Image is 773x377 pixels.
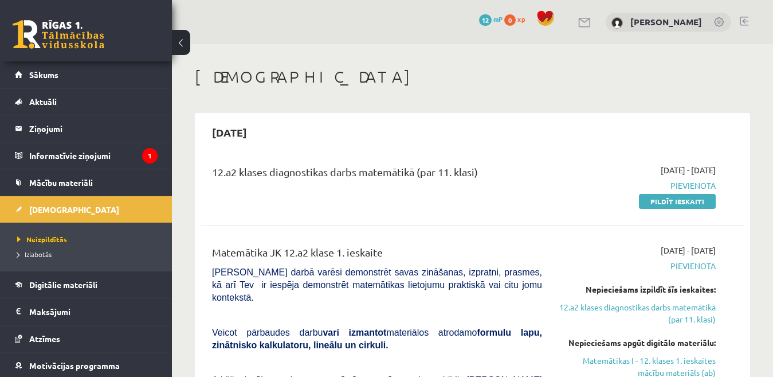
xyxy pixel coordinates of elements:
div: Matemātika JK 12.a2 klase 1. ieskaite [212,244,542,266]
a: Digitālie materiāli [15,271,158,298]
a: Atzīmes [15,325,158,352]
span: [PERSON_NAME] darbā varēsi demonstrēt savas zināšanas, izpratni, prasmes, kā arī Tev ir iespēja d... [212,267,542,302]
span: Pievienota [559,180,716,192]
a: 12 mP [479,14,503,24]
span: 0 [504,14,516,26]
a: Maksājumi [15,298,158,325]
a: Ziņojumi [15,115,158,142]
a: Sākums [15,61,158,88]
span: Izlabotās [17,250,52,259]
span: [DATE] - [DATE] [661,244,716,256]
b: vari izmantot [323,328,386,337]
span: Mācību materiāli [29,177,93,188]
a: Mācību materiāli [15,169,158,196]
a: Pildīt ieskaiti [639,194,716,209]
a: Izlabotās [17,249,160,259]
b: formulu lapu, zinātnisko kalkulatoru, lineālu un cirkuli. [212,328,542,350]
span: Neizpildītās [17,235,67,244]
div: 12.a2 klases diagnostikas darbs matemātikā (par 11. klasi) [212,164,542,185]
i: 1 [142,148,158,164]
span: Atzīmes [29,333,60,344]
img: Milāna Nāgele [611,17,623,29]
span: 12 [479,14,492,26]
a: Aktuāli [15,88,158,115]
span: Pievienota [559,260,716,272]
span: xp [517,14,525,24]
span: Motivācijas programma [29,360,120,371]
span: mP [493,14,503,24]
a: [PERSON_NAME] [630,16,702,28]
span: [DATE] - [DATE] [661,164,716,176]
legend: Maksājumi [29,298,158,325]
a: 12.a2 klases diagnostikas darbs matemātikā (par 11. klasi) [559,301,716,325]
span: Veicot pārbaudes darbu materiālos atrodamo [212,328,542,350]
legend: Informatīvie ziņojumi [29,142,158,169]
span: Digitālie materiāli [29,279,97,290]
a: 0 xp [504,14,531,24]
legend: Ziņojumi [29,115,158,142]
a: Neizpildītās [17,234,160,244]
a: [DEMOGRAPHIC_DATA] [15,196,158,223]
a: Rīgas 1. Tālmācības vidusskola [13,20,104,49]
span: Aktuāli [29,96,57,107]
a: Informatīvie ziņojumi1 [15,142,158,169]
span: Sākums [29,69,58,80]
h2: [DATE] [201,119,258,146]
h1: [DEMOGRAPHIC_DATA] [195,67,750,87]
div: Nepieciešams apgūt digitālo materiālu: [559,337,716,349]
span: [DEMOGRAPHIC_DATA] [29,204,119,215]
div: Nepieciešams izpildīt šīs ieskaites: [559,283,716,296]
